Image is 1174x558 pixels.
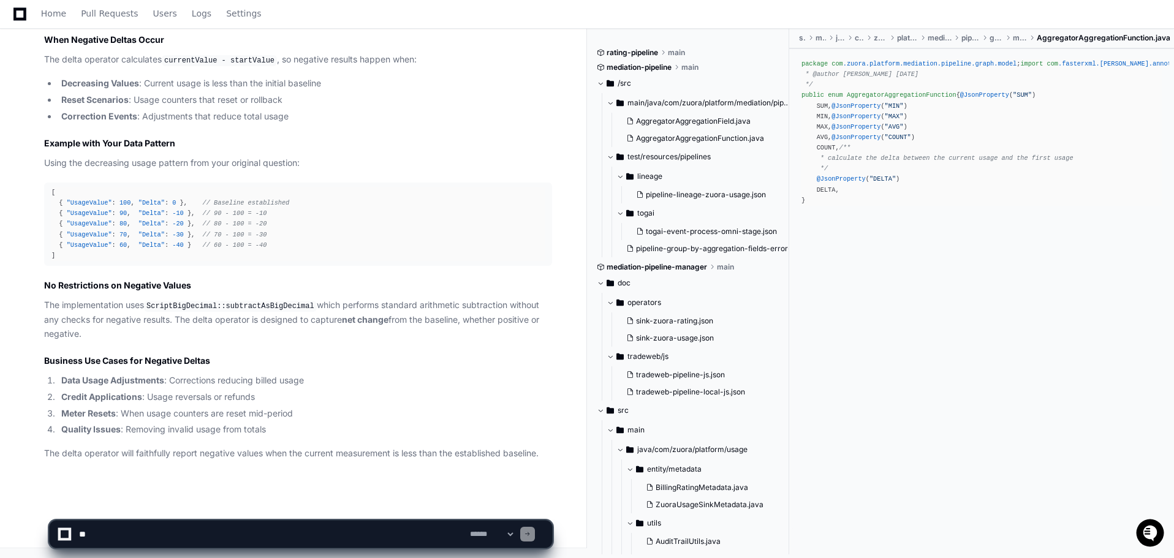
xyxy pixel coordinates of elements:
div: Start new chat [42,91,201,104]
span: } [187,231,191,238]
span: // 80 - 100 = -20 [203,220,267,227]
span: entity/metadata [647,464,702,474]
span: togai [637,208,654,218]
span: .fasterxml [1058,60,1096,67]
span: "COUNT" [885,134,911,141]
svg: Directory [616,295,624,310]
button: pipeline-group-by-aggregation-fields-error-builder.json [621,240,792,257]
button: java/com/zuora/platform/usage [616,440,780,459]
p: The delta operator calculates , so negative results happen when: [44,53,552,67]
span: .[PERSON_NAME] [1096,60,1149,67]
span: .graph [971,60,994,67]
span: { [59,209,62,217]
span: : [165,209,169,217]
span: -20 [172,220,183,227]
span: sink-zuora-rating.json [636,316,713,326]
span: java [836,33,845,43]
span: @JsonProperty [831,134,880,141]
span: .platform [866,60,899,67]
span: -40 [172,241,183,249]
span: pipeline [961,33,980,43]
span: AggregatorAggregationField.java [636,116,751,126]
strong: Credit Applications [61,391,142,402]
span: @JsonProperty [960,91,1009,99]
span: src [618,405,629,415]
span: mediation [928,33,952,43]
span: // 70 - 100 = -30 [203,231,267,238]
span: public [801,91,824,99]
span: : [112,241,116,249]
button: tradeweb/js [607,347,780,366]
span: src [799,33,806,43]
button: tradeweb-pipeline-js.json [621,366,773,383]
span: "Delta" [138,220,165,227]
div: Welcome [12,49,223,69]
button: togai [616,203,800,223]
span: Pylon [122,129,148,138]
span: .model [994,60,1017,67]
span: , [191,231,195,238]
button: AggregatorAggregationField.java [621,113,782,130]
span: pipeline-group-by-aggregation-fields-error-builder.json [636,244,831,254]
span: } [180,199,184,206]
span: AggregatorAggregationFunction.java [636,134,764,143]
span: main [627,425,645,435]
span: ] [51,252,55,259]
span: : [165,231,169,238]
span: main [681,62,699,72]
span: } [187,209,191,217]
span: java/com/zuora/platform/usage [637,445,748,454]
span: import [1020,60,1043,67]
span: enum [828,91,843,99]
span: , [127,209,131,217]
span: BillingRatingMetadata.java [656,483,748,492]
p: The delta operator will faithfully report negative values when the current measurement is less th... [44,447,552,461]
span: sink-zuora-usage.json [636,333,714,343]
span: "Delta" [138,209,165,217]
span: { [59,220,62,227]
li: : Adjustments that reduce total usage [58,110,552,124]
svg: Directory [616,349,624,364]
a: Powered byPylon [86,128,148,138]
span: lineage [637,172,662,181]
span: doc [618,278,631,288]
span: 80 [119,220,127,227]
svg: Directory [616,423,624,437]
svg: Directory [616,96,624,110]
button: ZuoraUsageSinkMetadata.java [641,496,773,513]
span: tradeweb-pipeline-js.json [636,370,725,380]
span: "UsageValue" [67,199,112,206]
span: , [191,220,195,227]
button: doc [597,273,780,293]
span: "UsageValue" [67,231,112,238]
strong: Meter Resets [61,408,116,418]
span: } [187,220,191,227]
span: } [187,241,191,249]
svg: Directory [616,149,624,164]
span: "UsageValue" [67,220,112,227]
span: main [668,48,685,58]
span: test/resources/pipelines [627,152,711,162]
li: : Current usage is less than the initial baseline [58,77,552,91]
span: @JsonProperty [817,175,866,183]
span: : [112,209,116,217]
span: , [131,199,134,206]
span: tradeweb-pipeline-local-js.json [636,387,745,397]
span: rating-pipeline [607,48,658,58]
strong: Data Usage Adjustments [61,375,164,385]
button: pipeline-lineage-zuora-usage.json [631,186,792,203]
span: main/java/com/zuora/platform/mediation/pipeline/graph/model [627,98,790,108]
li: : Removing invalid usage from totals [58,423,552,437]
span: /** * calculate the delta between the current usage and the first usage */ [801,144,1074,172]
svg: Directory [626,169,634,184]
span: 90 [119,209,127,217]
span: com [831,60,843,67]
button: src [597,401,780,420]
button: /src [597,74,780,93]
span: 60 [119,241,127,249]
span: "MAX" [885,112,904,119]
svg: Directory [626,442,634,457]
span: model [1013,33,1027,43]
span: : [112,220,116,227]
